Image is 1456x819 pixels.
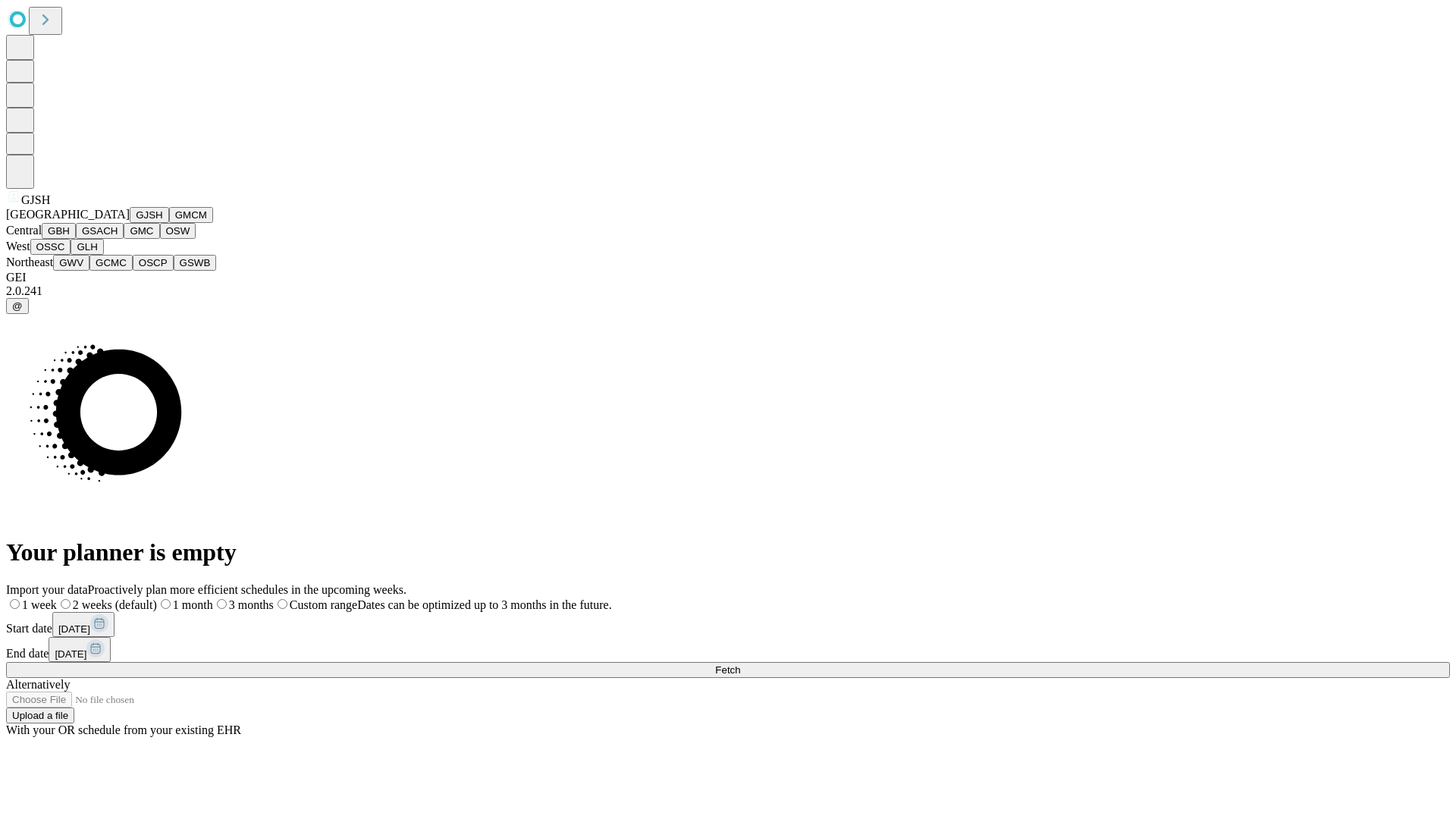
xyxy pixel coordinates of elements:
span: @ [12,300,23,312]
span: 2 weeks (default) [73,598,157,611]
span: West [6,240,30,253]
h1: Your planner is empty [6,538,1450,566]
span: Fetch [715,664,740,676]
span: [DATE] [58,623,90,635]
button: [DATE] [49,637,111,662]
button: OSW [160,223,196,239]
button: GBH [42,223,76,239]
button: GWV [53,255,89,271]
span: Alternatively [6,678,70,691]
span: 1 month [173,598,213,611]
button: GCMC [89,255,133,271]
button: GMCM [169,207,213,223]
button: [DATE] [52,612,115,637]
span: [GEOGRAPHIC_DATA] [6,208,130,221]
span: Dates can be optimized up to 3 months in the future. [357,598,611,611]
button: @ [6,298,29,314]
span: [DATE] [55,648,86,660]
button: Upload a file [6,708,74,723]
button: GSACH [76,223,124,239]
span: 3 months [229,598,274,611]
button: GMC [124,223,159,239]
input: 1 month [161,599,171,609]
input: 3 months [217,599,227,609]
div: GEI [6,271,1450,284]
button: GSWB [174,255,217,271]
button: GLH [71,239,103,255]
button: GJSH [130,207,169,223]
div: End date [6,637,1450,662]
span: Custom range [290,598,357,611]
span: Proactively plan more efficient schedules in the upcoming weeks. [88,583,406,596]
span: Central [6,224,42,237]
span: Northeast [6,256,53,268]
button: OSSC [30,239,71,255]
div: 2.0.241 [6,284,1450,298]
span: GJSH [21,193,50,206]
span: With your OR schedule from your existing EHR [6,723,241,736]
span: Import your data [6,583,88,596]
button: Fetch [6,662,1450,678]
span: 1 week [22,598,57,611]
button: OSCP [133,255,174,271]
div: Start date [6,612,1450,637]
input: Custom rangeDates can be optimized up to 3 months in the future. [278,599,287,609]
input: 1 week [10,599,20,609]
input: 2 weeks (default) [61,599,71,609]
